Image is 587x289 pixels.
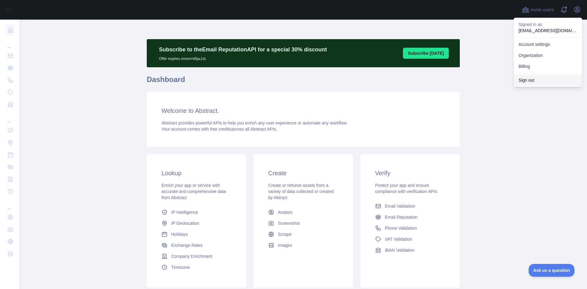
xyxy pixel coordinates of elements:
a: Company Enrichment [159,251,234,262]
h1: Dashboard [147,75,460,89]
span: Invite users [530,6,554,13]
span: IP Intelligence [171,209,198,215]
span: Screenshot [278,220,300,226]
span: Email Reputation [385,214,418,220]
button: Billing [514,61,582,72]
a: IP Geolocation [159,218,234,229]
h3: Welcome to Abstract. [161,106,445,115]
a: Timezone [159,262,234,273]
iframe: Toggle Customer Support [529,264,575,277]
a: Email Validation [373,201,448,212]
p: Signed in as [519,21,577,28]
span: Scrape [278,231,291,237]
span: Create or retrieve assets from a variety of data collected or created by Abtract [268,183,334,200]
p: [EMAIL_ADDRESS][DOMAIN_NAME] [519,28,577,34]
a: Exchange Rates [159,240,234,251]
div: ... [5,37,15,49]
p: Offer expires on сентябрь 1st. [159,54,327,61]
a: Holidays [159,229,234,240]
span: Exchange Rates [171,242,203,248]
a: IBAN Validation [373,245,448,256]
span: Images [278,242,292,248]
a: Organization [514,50,582,61]
span: IP Geolocation [171,220,199,226]
button: Subscribe [DATE] [403,48,449,59]
span: Email Validation [385,203,415,209]
span: Company Enrichment [171,253,212,259]
a: Avatars [266,207,341,218]
a: Email Reputation [373,212,448,223]
div: ... [5,198,15,210]
a: Phone Validation [373,223,448,234]
span: Avatars [278,209,292,215]
span: IBAN Validation [385,247,415,253]
span: Enrich your app or service with accurate and comprehensive data from Abstract [161,183,226,200]
a: VAT Validation [373,234,448,245]
h3: Create [268,169,338,177]
a: IP Intelligence [159,207,234,218]
button: Invite users [521,5,555,15]
a: Screenshot [266,218,341,229]
span: Abstract provides powerful APIs to help you enrich any user experience or automate any workflow. [161,120,348,125]
span: free credits [210,127,231,132]
p: Subscribe to the Email Reputation API for a special 30 % discount [159,45,327,54]
div: ... [5,111,15,124]
span: VAT Validation [385,236,412,242]
a: Account settings [514,39,582,50]
h3: Lookup [161,169,231,177]
span: Holidays [171,231,188,237]
span: Timezone [171,264,190,270]
a: Scrape [266,229,341,240]
button: Sign out [514,75,582,86]
a: Images [266,240,341,251]
span: Protect your app and ensure compliance with verification APIs [375,183,437,194]
span: Your account comes with across all Abstract APIs. [161,127,277,132]
span: Phone Validation [385,225,417,231]
h3: Verify [375,169,445,177]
